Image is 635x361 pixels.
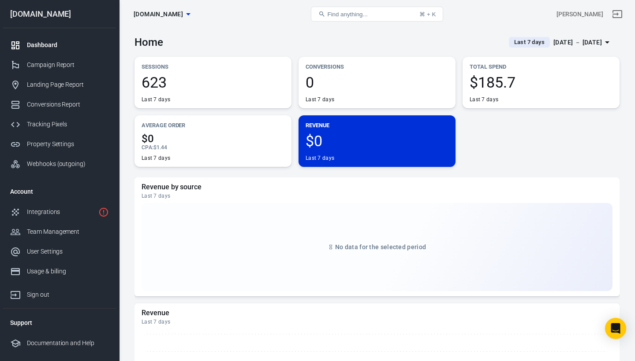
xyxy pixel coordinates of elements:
[553,37,602,48] div: [DATE] － [DATE]
[3,55,116,75] a: Campaign Report
[335,243,426,250] span: No data for the selected period
[3,114,116,134] a: Tracking Pixels
[511,38,548,47] span: Last 7 days
[142,96,170,103] div: Last 7 days
[3,281,116,305] a: Sign out
[470,62,613,71] p: Total Spend
[3,242,116,262] a: User Settings
[130,6,194,22] button: [DOMAIN_NAME]
[142,318,613,325] div: Last 7 days
[134,36,163,48] h3: Home
[605,318,626,339] div: Open Intercom Messenger
[27,267,109,276] div: Usage & billing
[27,207,95,217] div: Integrations
[306,75,448,90] span: 0
[142,155,170,162] div: Last 7 days
[98,207,109,217] svg: 1 networks not verified yet
[3,75,116,95] a: Landing Page Report
[27,41,109,50] div: Dashboard
[142,62,284,71] p: Sessions
[142,75,284,90] span: 623
[502,35,620,50] button: Last 7 days[DATE] － [DATE]
[3,262,116,281] a: Usage & billing
[134,9,183,20] span: worldwidehealthytip.com
[470,96,498,103] div: Last 7 days
[306,121,448,130] p: Revenue
[142,144,153,151] span: CPA :
[142,192,613,199] div: Last 7 days
[27,227,109,236] div: Team Management
[27,290,109,299] div: Sign out
[557,10,603,19] div: Account id: GXqx2G2u
[3,35,116,55] a: Dashboard
[3,312,116,333] li: Support
[607,4,628,25] a: Sign out
[306,133,448,148] span: $0
[327,11,367,18] span: Find anything...
[27,100,109,109] div: Conversions Report
[27,80,109,89] div: Landing Page Report
[142,183,613,192] h5: Revenue by source
[27,140,109,149] div: Property Settings
[3,10,116,18] div: [DOMAIN_NAME]
[3,154,116,174] a: Webhooks (outgoing)
[306,96,334,103] div: Last 7 days
[311,7,443,22] button: Find anything...⌘ + K
[27,339,109,348] div: Documentation and Help
[3,222,116,242] a: Team Management
[27,159,109,169] div: Webhooks (outgoing)
[142,309,613,317] h5: Revenue
[27,247,109,256] div: User Settings
[27,120,109,129] div: Tracking Pixels
[3,134,116,154] a: Property Settings
[27,60,109,70] div: Campaign Report
[3,202,116,222] a: Integrations
[142,133,284,144] span: $0
[3,95,116,114] a: Conversions Report
[142,121,284,130] p: Average Order
[419,11,436,18] div: ⌘ + K
[3,181,116,202] li: Account
[153,144,167,151] span: $1.44
[470,75,613,90] span: $185.7
[306,155,334,162] div: Last 7 days
[306,62,448,71] p: Conversions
